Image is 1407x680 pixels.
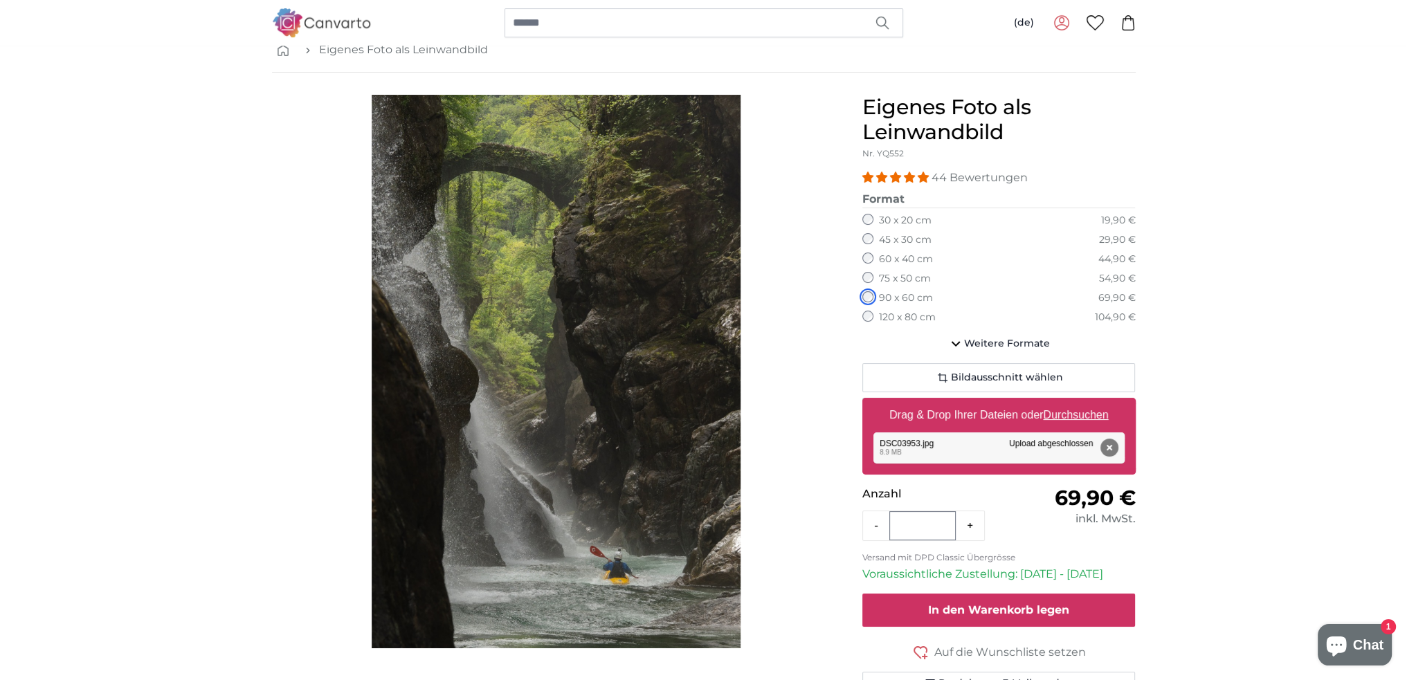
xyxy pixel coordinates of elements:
[862,148,904,158] span: Nr. YQ552
[879,291,933,305] label: 90 x 60 cm
[879,252,933,266] label: 60 x 40 cm
[862,330,1136,358] button: Weitere Formate
[934,644,1086,661] span: Auf die Wunschliste setzen
[932,171,1028,184] span: 44 Bewertungen
[272,28,1136,73] nav: breadcrumbs
[1314,624,1396,669] inbox-online-store-chat: Onlineshop-Chat von Shopify
[862,594,1136,627] button: In den Warenkorb legen
[862,363,1136,392] button: Bildausschnitt wählen
[319,42,488,58] a: Eigenes Foto als Leinwandbild
[1100,214,1135,228] div: 19,90 €
[1094,311,1135,324] div: 104,90 €
[862,566,1136,582] p: Voraussichtliche Zustellung: [DATE] - [DATE]
[879,214,932,228] label: 30 x 20 cm
[862,95,1136,145] h1: Eigenes Foto als Leinwandbild
[928,603,1069,616] span: In den Warenkorb legen
[272,95,840,648] div: 1 of 1
[862,643,1136,661] button: Auf die Wunschliste setzen
[863,512,889,540] button: -
[862,552,1136,563] p: Versand mit DPD Classic Übergrösse
[879,311,936,324] label: 120 x 80 cm
[884,401,1114,429] label: Drag & Drop Ihrer Dateien oder
[862,486,999,502] p: Anzahl
[951,371,1063,385] span: Bildausschnitt wählen
[862,171,932,184] span: 4.93 stars
[879,233,932,247] label: 45 x 30 cm
[1054,485,1135,511] span: 69,90 €
[1098,233,1135,247] div: 29,90 €
[862,191,1136,208] legend: Format
[1098,272,1135,286] div: 54,90 €
[372,95,741,648] img: personalised-canvas-print
[999,511,1135,527] div: inkl. MwSt.
[1098,291,1135,305] div: 69,90 €
[956,512,984,540] button: +
[1043,409,1108,421] u: Durchsuchen
[964,337,1050,351] span: Weitere Formate
[1003,10,1045,35] button: (de)
[1098,252,1135,266] div: 44,90 €
[272,8,372,37] img: Canvarto
[879,272,931,286] label: 75 x 50 cm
